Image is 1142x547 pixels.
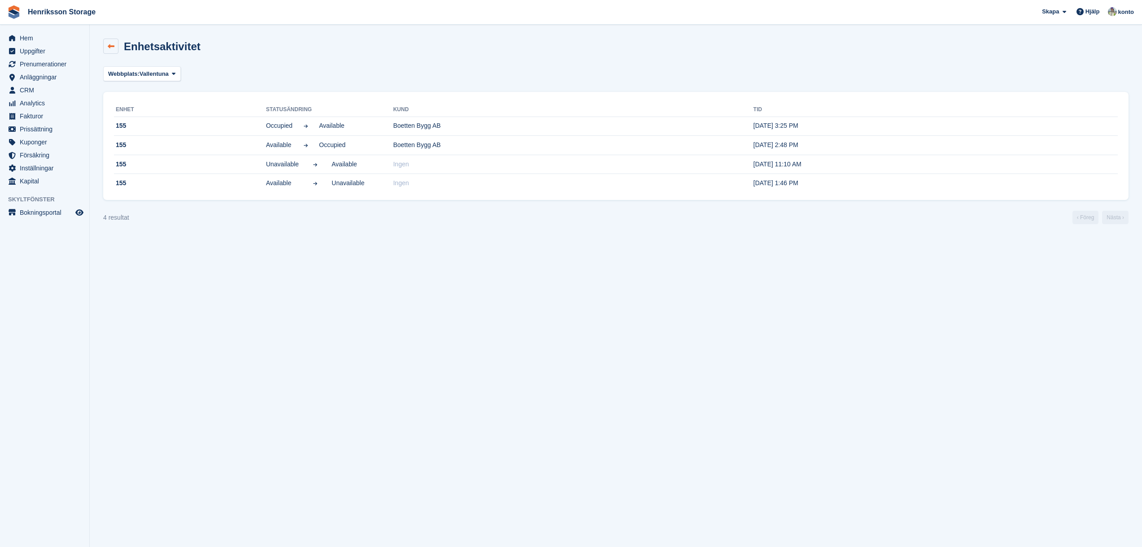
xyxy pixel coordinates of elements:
span: Skapa [1042,7,1059,16]
a: Tidigare [1072,211,1099,224]
th: Statusändring [266,103,394,117]
nav: Page [1071,211,1130,224]
span: Unavailable [266,160,299,169]
span: konto [1118,8,1134,17]
span: Kapital [20,175,74,187]
span: Ingen [393,161,409,168]
time: 2025-04-11 11:46:50 UTC [753,179,798,187]
a: Henriksson Storage [24,4,99,19]
td: 155 [114,117,266,136]
button: Webbplats: Vallentuna [103,66,181,81]
span: Webbplats: [108,69,140,78]
span: Hem [20,32,74,44]
td: Boetten Bygg AB [393,136,753,155]
span: Available [332,160,364,169]
a: menu [4,71,85,83]
span: Försäkring [20,149,74,161]
img: stora-icon-8386f47178a22dfd0bd8f6a31ec36ba5ce8667c1dd55bd0f319d3a0aa187defe.svg [7,5,21,19]
th: Kund [393,103,753,117]
span: Analytics [20,97,74,109]
img: Daniel Axberg [1108,7,1117,16]
div: 4 resultat [103,213,129,222]
a: menu [4,32,85,44]
span: Kuponger [20,136,74,148]
span: Prenumerationer [20,58,74,70]
a: menu [4,136,85,148]
span: Prissättning [20,123,74,135]
span: Hjälp [1085,7,1100,16]
span: Unavailable [332,178,364,188]
span: Occupied [266,121,293,130]
th: Enhet [114,103,266,117]
span: Inställningar [20,162,74,174]
span: Anläggningar [20,71,74,83]
a: menu [4,84,85,96]
span: Bokningsportal [20,206,74,219]
a: meny [4,206,85,219]
a: Nästa [1102,211,1129,224]
a: menu [4,175,85,187]
td: Boetten Bygg AB [393,117,753,136]
td: 155 [114,136,266,155]
span: CRM [20,84,74,96]
a: menu [4,97,85,109]
span: Ingen [393,179,409,187]
a: menu [4,58,85,70]
span: Vallentuna [140,69,169,78]
a: menu [4,123,85,135]
th: Tid [753,103,1118,117]
time: 2025-09-01 13:25:21 UTC [753,122,798,129]
a: Förhandsgranska butik [74,207,85,218]
span: Skyltfönster [8,195,89,204]
a: menu [4,45,85,57]
td: 155 [114,174,266,193]
span: Occupied [319,140,346,150]
span: Uppgifter [20,45,74,57]
td: 155 [114,155,266,174]
span: Fakturor [20,110,74,122]
time: 2025-05-19 09:10:35 UTC [753,161,801,168]
a: menu [4,162,85,174]
span: Available [266,140,293,150]
time: 2025-09-01 12:48:42 UTC [753,141,798,148]
h1: Enhetsaktivitet [124,40,201,52]
span: Available [319,121,346,130]
span: Available [266,178,299,188]
a: menu [4,149,85,161]
a: menu [4,110,85,122]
